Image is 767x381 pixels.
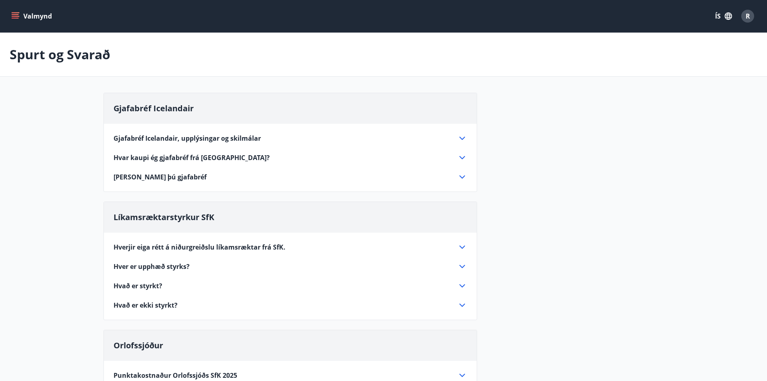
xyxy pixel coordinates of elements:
[114,281,467,291] div: Hvað er styrkt?
[114,262,190,271] span: Hver er upphæð styrks?
[114,281,162,290] span: Hvað er styrkt?
[114,371,467,380] div: Punktakostnaður Orlofssjóðs SfK 2025
[114,172,467,182] div: [PERSON_NAME] þú gjafabréf
[114,103,194,114] span: Gjafabréf Icelandair
[114,173,207,181] span: [PERSON_NAME] þú gjafabréf
[114,153,467,162] div: Hvar kaupi ég gjafabréf frá [GEOGRAPHIC_DATA]?
[10,46,110,63] p: Spurt og Svarað
[114,153,270,162] span: Hvar kaupi ég gjafabréf frá [GEOGRAPHIC_DATA]?
[114,371,237,380] span: Punktakostnaður Orlofssjóðs SfK 2025
[746,12,750,21] span: R
[738,6,757,26] button: R
[114,242,467,252] div: Hverjir eiga rétt á niðurgreiðslu líkamsræktar frá SfK.
[114,212,214,223] span: Líkamsræktarstyrkur SfK
[114,134,261,143] span: Gjafabréf Icelandair, upplýsingar og skilmálar
[114,262,467,271] div: Hver er upphæð styrks?
[10,9,55,23] button: menu
[114,340,163,351] span: Orlofssjóður
[114,301,178,310] span: Hvað er ekki styrkt?
[114,300,467,310] div: Hvað er ekki styrkt?
[114,243,285,252] span: Hverjir eiga rétt á niðurgreiðslu líkamsræktar frá SfK.
[711,9,736,23] button: ÍS
[114,133,467,143] div: Gjafabréf Icelandair, upplýsingar og skilmálar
